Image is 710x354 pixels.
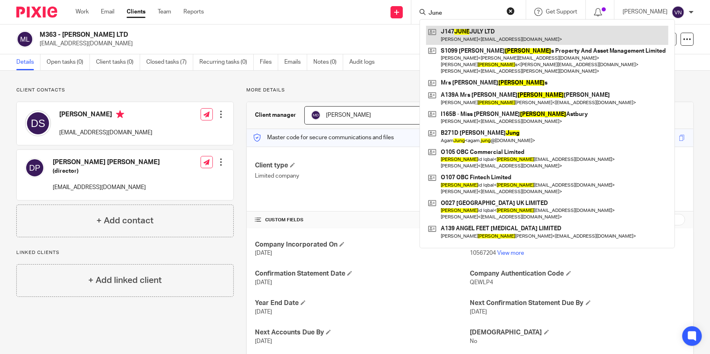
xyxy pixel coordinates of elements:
h4: + Add contact [96,214,154,227]
a: Open tasks (0) [47,54,90,70]
a: Recurring tasks (0) [199,54,254,70]
span: [DATE] [255,309,272,315]
a: Audit logs [349,54,381,70]
button: Clear [507,7,515,15]
h4: [PERSON_NAME] [59,110,152,120]
p: [EMAIL_ADDRESS][DOMAIN_NAME] [40,40,583,48]
span: 10567204 [470,250,496,256]
p: [EMAIL_ADDRESS][DOMAIN_NAME] [59,129,152,137]
img: svg%3E [16,31,33,48]
h3: Client manager [255,111,296,119]
span: [DATE] [255,280,272,285]
a: Details [16,54,40,70]
a: Emails [284,54,307,70]
h4: [DEMOGRAPHIC_DATA] [470,328,685,337]
a: Closed tasks (7) [146,54,193,70]
h4: + Add linked client [88,274,162,287]
h4: Company Authentication Code [470,269,685,278]
a: Email [101,8,114,16]
p: Master code for secure communications and files [253,134,394,142]
a: Clients [127,8,145,16]
p: [PERSON_NAME] [623,8,668,16]
h4: Client type [255,161,470,170]
span: [PERSON_NAME] [326,112,371,118]
img: svg%3E [672,6,685,19]
h2: M363 - [PERSON_NAME] LTD [40,31,474,39]
a: Files [260,54,278,70]
p: Limited company [255,172,470,180]
a: Work [76,8,89,16]
span: QEWLP4 [470,280,493,285]
img: svg%3E [25,110,51,136]
h4: Company Incorporated On [255,240,470,249]
img: Pixie [16,7,57,18]
p: [EMAIL_ADDRESS][DOMAIN_NAME] [53,183,160,191]
h4: Confirmation Statement Date [255,269,470,278]
img: svg%3E [25,158,45,178]
h4: Year End Date [255,299,470,307]
a: View more [498,250,525,256]
a: Team [158,8,171,16]
span: Get Support [546,9,577,15]
p: Linked clients [16,249,234,256]
h4: CUSTOM FIELDS [255,217,470,223]
i: Primary [116,110,124,118]
span: [DATE] [255,338,272,344]
input: Search [428,10,501,17]
span: [DATE] [255,250,272,256]
p: Client contacts [16,87,234,94]
a: Notes (0) [313,54,343,70]
span: [DATE] [470,309,487,315]
span: No [470,338,478,344]
img: svg%3E [311,110,321,120]
p: More details [246,87,694,94]
h4: [PERSON_NAME] [PERSON_NAME] [53,158,160,167]
h4: Next Accounts Due By [255,328,470,337]
a: Reports [183,8,204,16]
h5: (director) [53,167,160,175]
a: Client tasks (0) [96,54,140,70]
h4: Next Confirmation Statement Due By [470,299,685,307]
